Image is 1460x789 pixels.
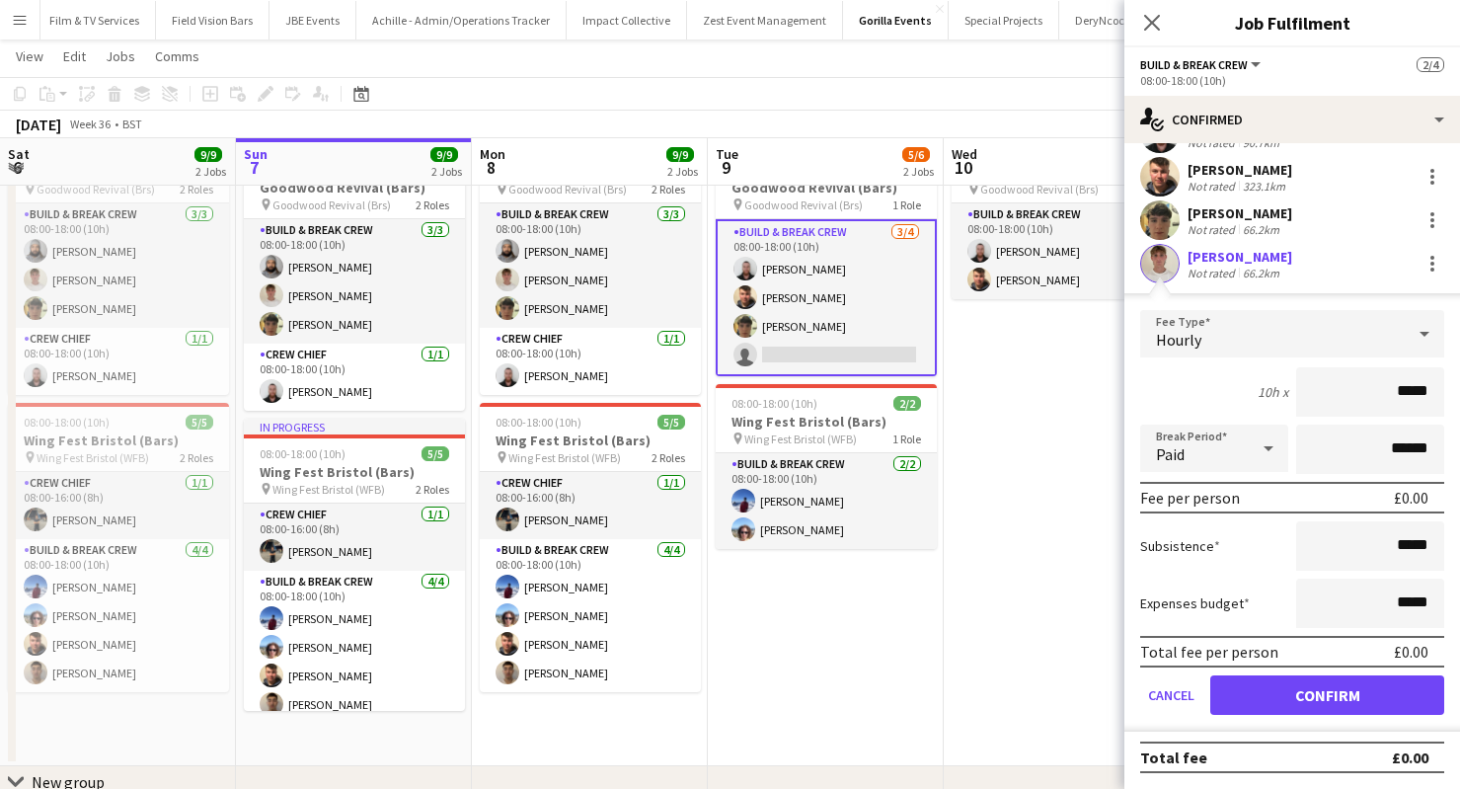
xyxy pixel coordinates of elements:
span: Paid [1156,444,1185,464]
span: 2/2 [893,396,921,411]
div: In progress [244,419,465,434]
span: Jobs [106,47,135,65]
div: Not rated [1188,179,1239,194]
div: 2 Jobs [431,164,462,179]
span: Week 36 [65,117,115,131]
div: £0.00 [1394,642,1428,662]
h3: Job Fulfilment [1124,10,1460,36]
h3: Wing Fest Bristol (Bars) [480,432,701,449]
span: View [16,47,43,65]
div: Not rated [1188,266,1239,280]
h3: Wing Fest Bristol (Bars) [8,432,229,449]
span: Wing Fest Bristol (WFB) [272,482,385,497]
app-job-card: 08:00-18:00 (10h)2/2Wing Fest Bristol (Bars) Wing Fest Bristol (WFB)1 RoleBuild & Break Crew2/208... [716,384,937,549]
span: Sat [8,145,30,163]
button: Confirm [1210,675,1444,715]
span: 5/5 [422,446,449,461]
div: 08:00-18:00 (10h) [1140,73,1444,88]
app-card-role: Build & Break Crew2/208:00-18:00 (10h)[PERSON_NAME][PERSON_NAME] [952,203,1173,299]
app-card-role: Build & Break Crew3/308:00-18:00 (10h)[PERSON_NAME][PERSON_NAME][PERSON_NAME] [244,219,465,344]
button: Field Vision Bars [156,1,269,39]
span: 2 Roles [652,182,685,197]
app-card-role: Build & Break Crew4/408:00-18:00 (10h)[PERSON_NAME][PERSON_NAME][PERSON_NAME][PERSON_NAME] [8,539,229,692]
h3: Wing Fest Bristol (Bars) [244,463,465,481]
span: 10 [949,156,977,179]
span: 08:00-18:00 (10h) [260,446,346,461]
div: 66.2km [1239,222,1283,237]
div: 66.2km [1239,266,1283,280]
span: 5/5 [657,415,685,430]
div: BST [122,117,142,131]
app-card-role: Crew Chief1/108:00-16:00 (8h)[PERSON_NAME] [480,472,701,539]
a: Edit [55,43,94,69]
span: Hourly [1156,330,1201,350]
app-card-role: Crew Chief1/108:00-18:00 (10h)[PERSON_NAME] [8,328,229,395]
app-card-role: Crew Chief1/108:00-18:00 (10h)[PERSON_NAME] [244,344,465,411]
span: 9 [713,156,738,179]
span: 2/4 [1417,57,1444,72]
button: Special Projects [949,1,1059,39]
div: £0.00 [1394,488,1428,508]
h3: Wing Fest Bristol (Bars) [716,413,937,431]
app-card-role: Crew Chief1/108:00-18:00 (10h)[PERSON_NAME] [480,328,701,395]
span: 2 Roles [180,182,213,197]
span: Comms [155,47,199,65]
button: Build & Break Crew [1140,57,1264,72]
app-card-role: Build & Break Crew3/408:00-18:00 (10h)[PERSON_NAME][PERSON_NAME][PERSON_NAME] [716,219,937,376]
span: 9/9 [430,147,458,162]
app-card-role: Crew Chief1/108:00-16:00 (8h)[PERSON_NAME] [244,504,465,571]
span: Wed [952,145,977,163]
span: 08:00-18:00 (10h) [24,415,110,430]
span: Goodwood Revival (Brs) [744,197,863,212]
a: Jobs [98,43,143,69]
app-job-card: In progress08:00-18:00 (10h)5/5Wing Fest Bristol (Bars) Wing Fest Bristol (WFB)2 RolesCrew Chief1... [244,419,465,711]
div: [PERSON_NAME] [1188,204,1292,222]
a: Comms [147,43,207,69]
button: Achille - Admin/Operations Tracker [356,1,567,39]
app-card-role: Build & Break Crew2/208:00-18:00 (10h)[PERSON_NAME][PERSON_NAME] [716,453,937,549]
a: View [8,43,51,69]
app-job-card: 08:00-18:00 (10h)4/4Goodwood Revival (Bars) Goodwood Revival (Brs)2 RolesBuild & Break Crew3/308:... [8,134,229,395]
span: Goodwood Revival (Brs) [272,197,391,212]
div: 08:00-18:00 (10h)2/2Goodwood Revival (Bars) Goodwood Revival (Brs)1 RoleBuild & Break Crew2/208:0... [952,134,1173,299]
div: 323.1km [1239,179,1289,194]
app-job-card: In progress08:00-18:00 (10h)4/4Goodwood Revival (Bars) Goodwood Revival (Brs)2 RolesBuild & Break... [244,134,465,411]
div: 2 Jobs [667,164,698,179]
div: [PERSON_NAME] [1188,248,1292,266]
span: 7 [241,156,268,179]
app-card-role: Build & Break Crew3/308:00-18:00 (10h)[PERSON_NAME][PERSON_NAME][PERSON_NAME] [8,203,229,328]
div: Fee per person [1140,488,1240,508]
span: 5/5 [186,415,213,430]
span: 8 [477,156,505,179]
label: Expenses budget [1140,594,1250,612]
app-job-card: 08:00-18:00 (10h)5/5Wing Fest Bristol (Bars) Wing Fest Bristol (WFB)2 RolesCrew Chief1/108:00-16:... [8,403,229,692]
span: 2 Roles [652,450,685,465]
span: Goodwood Revival (Brs) [508,182,627,197]
app-job-card: 08:00-18:00 (10h)5/5Wing Fest Bristol (Bars) Wing Fest Bristol (WFB)2 RolesCrew Chief1/108:00-16:... [480,403,701,692]
span: 9/9 [194,147,222,162]
app-job-card: Updated08:00-18:00 (10h)3/4Goodwood Revival (Bars) Goodwood Revival (Brs)1 RoleBuild & Break Crew... [716,134,937,376]
div: £0.00 [1392,748,1428,767]
button: Cancel [1140,675,1202,715]
span: Wing Fest Bristol (WFB) [508,450,621,465]
app-card-role: Build & Break Crew3/308:00-18:00 (10h)[PERSON_NAME][PERSON_NAME][PERSON_NAME] [480,203,701,328]
app-job-card: 08:00-18:00 (10h)4/4Goodwood Revival (Bars) Goodwood Revival (Brs)2 RolesBuild & Break Crew3/308:... [480,134,701,395]
span: Sun [244,145,268,163]
button: JBE Events [269,1,356,39]
div: Total fee [1140,748,1207,767]
button: Gorilla Events [843,1,949,39]
div: Total fee per person [1140,642,1278,662]
button: Zest Event Management [687,1,843,39]
div: [DATE] [16,115,61,134]
div: [PERSON_NAME] [1188,161,1292,179]
span: 08:00-18:00 (10h) [731,396,817,411]
h3: Goodwood Revival (Bars) [244,179,465,197]
button: Impact Collective [567,1,687,39]
app-card-role: Crew Chief1/108:00-16:00 (8h)[PERSON_NAME] [8,472,229,539]
div: Not rated [1188,222,1239,237]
